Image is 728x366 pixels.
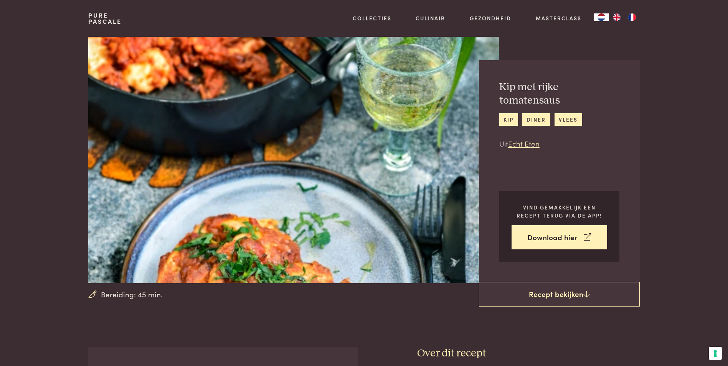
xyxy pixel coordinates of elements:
[499,81,619,107] h2: Kip met rijke tomatensaus
[88,12,122,25] a: PurePascale
[709,347,722,360] button: Uw voorkeuren voor toestemming voor trackingtechnologieën
[416,14,445,22] a: Culinair
[499,113,518,126] a: kip
[522,113,550,126] a: diner
[609,13,624,21] a: EN
[594,13,609,21] div: Language
[512,203,607,219] p: Vind gemakkelijk een recept terug via de app!
[470,14,511,22] a: Gezondheid
[594,13,609,21] a: NL
[101,289,163,300] span: Bereiding: 45 min.
[536,14,581,22] a: Masterclass
[417,347,640,360] h3: Over dit recept
[479,282,640,307] a: Recept bekijken
[508,138,540,148] a: Echt Eten
[88,37,499,283] img: Kip met rijke tomatensaus
[555,113,582,126] a: vlees
[512,225,607,249] a: Download hier
[609,13,640,21] ul: Language list
[499,138,619,149] p: Uit
[594,13,640,21] aside: Language selected: Nederlands
[624,13,640,21] a: FR
[353,14,391,22] a: Collecties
